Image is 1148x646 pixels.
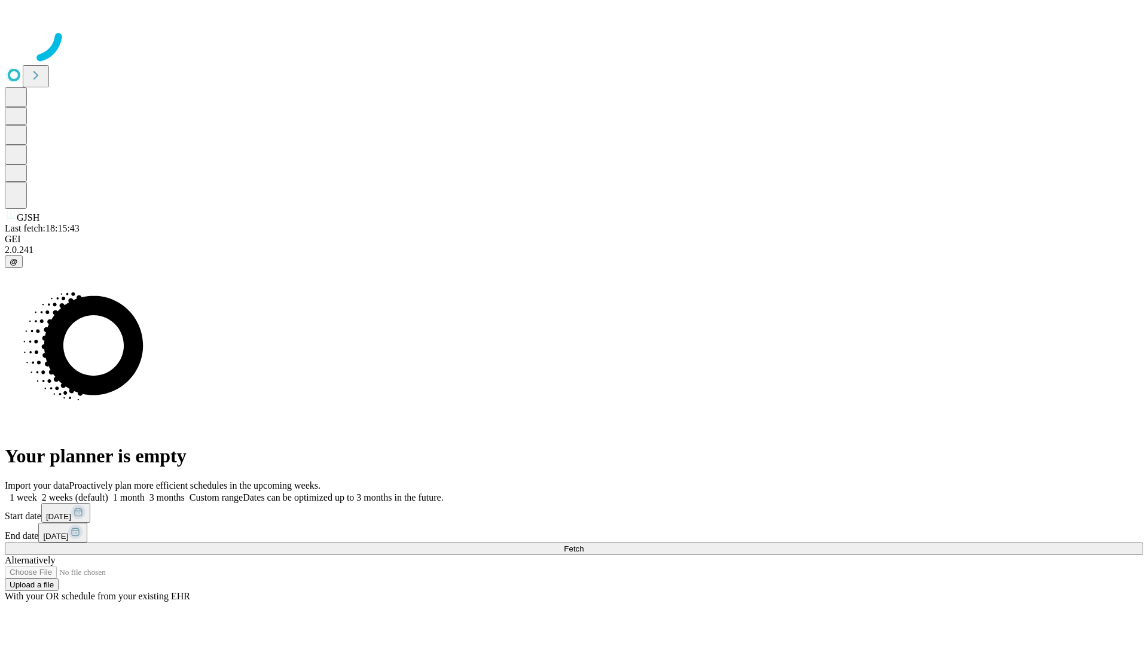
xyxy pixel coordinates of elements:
[42,492,108,502] span: 2 weeks (default)
[113,492,145,502] span: 1 month
[564,544,584,553] span: Fetch
[190,492,243,502] span: Custom range
[5,555,55,565] span: Alternatively
[5,591,190,601] span: With your OR schedule from your existing EHR
[5,255,23,268] button: @
[5,523,1143,543] div: End date
[5,234,1143,245] div: GEI
[38,523,87,543] button: [DATE]
[41,503,90,523] button: [DATE]
[10,492,37,502] span: 1 week
[5,245,1143,255] div: 2.0.241
[17,212,39,223] span: GJSH
[46,512,71,521] span: [DATE]
[5,480,69,490] span: Import your data
[43,532,68,541] span: [DATE]
[149,492,185,502] span: 3 months
[243,492,443,502] span: Dates can be optimized up to 3 months in the future.
[5,503,1143,523] div: Start date
[69,480,320,490] span: Proactively plan more efficient schedules in the upcoming weeks.
[5,543,1143,555] button: Fetch
[5,223,80,233] span: Last fetch: 18:15:43
[10,257,18,266] span: @
[5,578,59,591] button: Upload a file
[5,445,1143,467] h1: Your planner is empty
